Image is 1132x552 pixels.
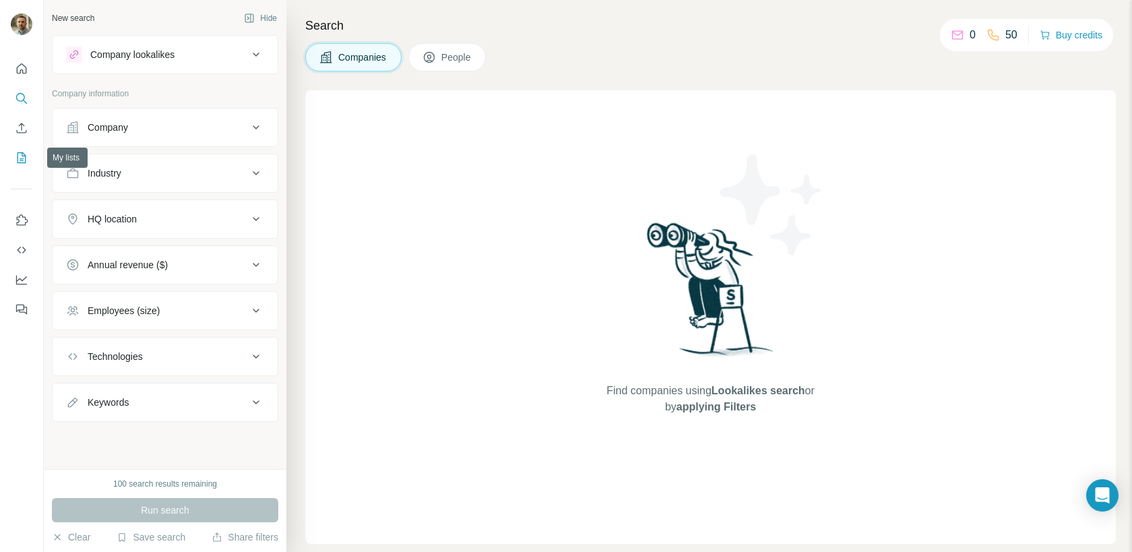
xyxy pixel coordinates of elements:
[88,212,137,226] div: HQ location
[1005,27,1017,43] p: 50
[11,146,32,170] button: My lists
[305,16,1116,35] h4: Search
[212,530,278,544] button: Share filters
[53,157,278,189] button: Industry
[11,238,32,262] button: Use Surfe API
[88,258,168,272] div: Annual revenue ($)
[441,51,472,64] span: People
[53,203,278,235] button: HQ location
[11,208,32,233] button: Use Surfe on LinkedIn
[88,121,128,134] div: Company
[53,111,278,144] button: Company
[117,530,185,544] button: Save search
[234,8,286,28] button: Hide
[11,268,32,292] button: Dashboard
[677,401,756,412] span: applying Filters
[712,385,805,396] span: Lookalikes search
[53,295,278,327] button: Employees (size)
[11,57,32,81] button: Quick start
[88,304,160,317] div: Employees (size)
[970,27,976,43] p: 0
[1086,479,1119,512] div: Open Intercom Messenger
[88,166,121,180] div: Industry
[52,530,90,544] button: Clear
[52,88,278,100] p: Company information
[53,340,278,373] button: Technologies
[602,383,818,415] span: Find companies using or by
[88,350,143,363] div: Technologies
[11,116,32,140] button: Enrich CSV
[338,51,387,64] span: Companies
[11,13,32,35] img: Avatar
[53,38,278,71] button: Company lookalikes
[53,249,278,281] button: Annual revenue ($)
[711,144,832,266] img: Surfe Illustration - Stars
[90,48,175,61] div: Company lookalikes
[52,12,94,24] div: New search
[88,396,129,409] div: Keywords
[11,297,32,321] button: Feedback
[11,86,32,111] button: Search
[113,478,217,490] div: 100 search results remaining
[53,386,278,419] button: Keywords
[1040,26,1102,44] button: Buy credits
[641,219,781,369] img: Surfe Illustration - Woman searching with binoculars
